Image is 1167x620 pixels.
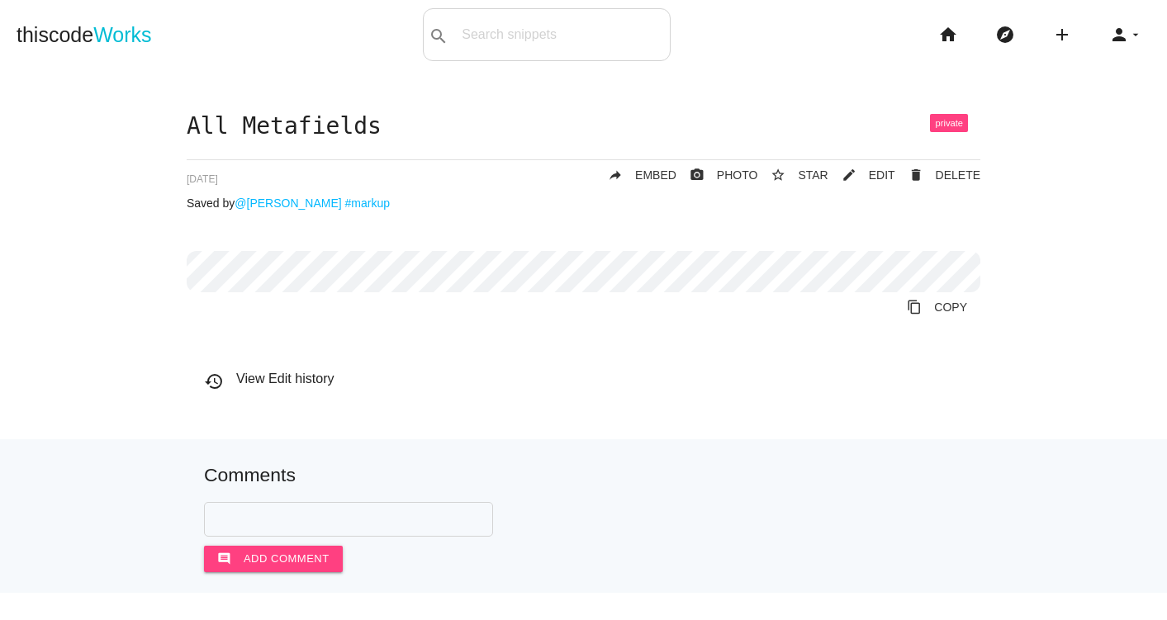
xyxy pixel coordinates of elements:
[1052,8,1072,61] i: add
[995,8,1015,61] i: explore
[907,292,922,322] i: content_copy
[771,160,785,190] i: star_border
[1129,8,1142,61] i: arrow_drop_down
[757,160,828,190] button: star_borderSTAR
[828,160,895,190] a: mode_editEDIT
[798,168,828,182] span: STAR
[429,10,448,63] i: search
[17,8,152,61] a: thiscodeWorks
[938,8,958,61] i: home
[595,160,676,190] a: replyEMBED
[187,196,980,210] p: Saved by
[345,196,390,210] a: #markup
[608,160,623,190] i: reply
[635,168,676,182] span: EMBED
[187,173,218,185] span: [DATE]
[424,9,453,60] button: search
[894,292,980,322] a: Copy to Clipboard
[842,160,856,190] i: mode_edit
[869,168,895,182] span: EDIT
[690,160,704,190] i: photo_camera
[453,17,670,52] input: Search snippets
[187,114,980,140] h1: All Metafields
[204,372,224,391] i: history
[217,546,231,572] i: comment
[235,196,341,210] a: @[PERSON_NAME]
[204,465,963,485] h5: Comments
[1109,8,1129,61] i: person
[204,372,980,386] h6: View Edit history
[204,546,343,572] button: commentAdd comment
[93,23,151,46] span: Works
[717,168,758,182] span: PHOTO
[908,160,923,190] i: delete
[936,168,980,182] span: DELETE
[895,160,980,190] a: Delete Post
[676,160,758,190] a: photo_cameraPHOTO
